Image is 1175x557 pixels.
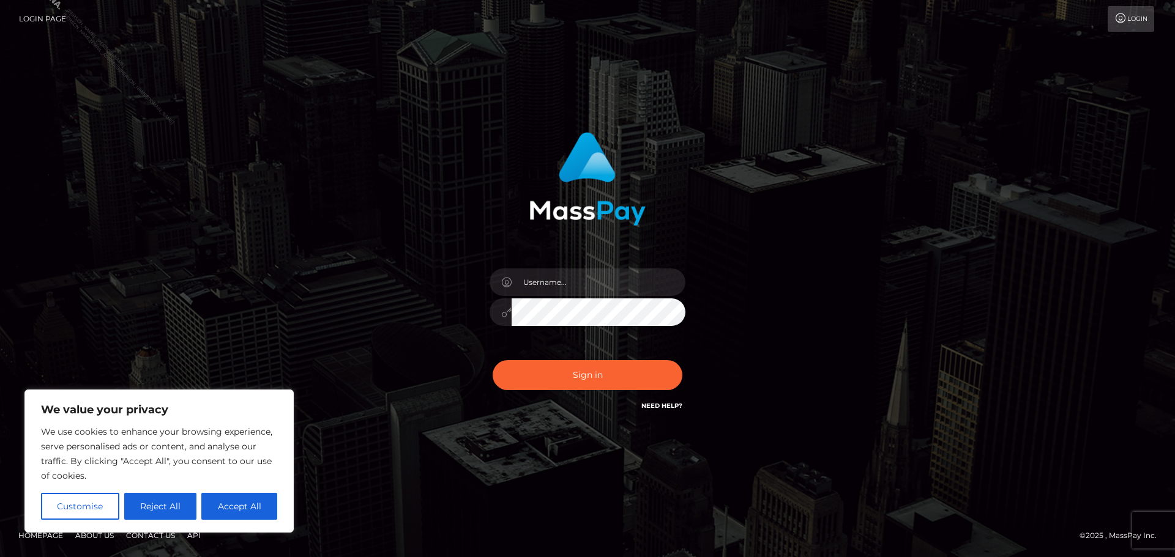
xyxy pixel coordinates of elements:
[24,389,294,533] div: We value your privacy
[641,402,682,410] a: Need Help?
[41,493,119,520] button: Customise
[41,424,277,483] p: We use cookies to enhance your browsing experience, serve personalised ads or content, and analys...
[41,402,277,417] p: We value your privacy
[529,132,646,226] img: MassPay Login
[13,526,68,545] a: Homepage
[493,360,682,390] button: Sign in
[512,268,685,296] input: Username...
[1080,529,1166,542] div: © 2025 , MassPay Inc.
[70,526,119,545] a: About Us
[1108,6,1154,32] a: Login
[19,6,66,32] a: Login Page
[182,526,206,545] a: API
[201,493,277,520] button: Accept All
[121,526,180,545] a: Contact Us
[124,493,197,520] button: Reject All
